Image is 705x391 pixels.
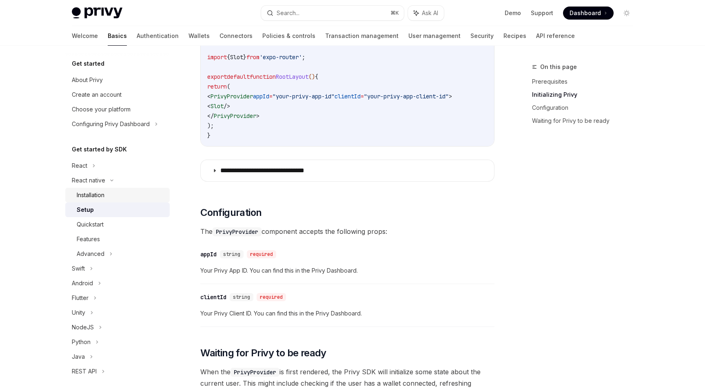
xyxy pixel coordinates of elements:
[257,293,286,301] div: required
[65,188,170,202] a: Installation
[200,206,262,219] span: Configuration
[200,347,326,360] span: Waiting for Privy to be ready
[563,7,614,20] a: Dashboard
[77,220,104,229] div: Quickstart
[72,322,94,332] div: NodeJS
[256,112,259,120] span: >
[200,226,494,237] span: The component accepts the following props:
[72,59,104,69] h5: Get started
[231,368,279,377] code: PrivyProvider
[72,337,91,347] div: Python
[72,26,98,46] a: Welcome
[72,90,122,100] div: Create an account
[224,102,230,110] span: />
[536,26,575,46] a: API reference
[65,87,170,102] a: Create an account
[72,7,122,19] img: light logo
[72,308,85,318] div: Unity
[207,102,211,110] span: <
[77,249,104,259] div: Advanced
[276,73,308,80] span: RootLayout
[188,26,210,46] a: Wallets
[422,9,438,17] span: Ask AI
[223,251,240,258] span: string
[72,104,131,114] div: Choose your platform
[207,112,214,120] span: </
[200,293,226,301] div: clientId
[200,250,217,258] div: appId
[570,9,601,17] span: Dashboard
[227,83,230,90] span: (
[72,144,127,154] h5: Get started by SDK
[505,9,521,17] a: Demo
[72,352,85,362] div: Java
[72,367,97,376] div: REST API
[620,7,633,20] button: Toggle dark mode
[390,10,399,16] span: ⌘ K
[72,161,87,171] div: React
[77,234,100,244] div: Features
[211,93,253,100] span: PrivyProvider
[246,53,259,61] span: from
[233,294,250,300] span: string
[364,93,449,100] span: "your-privy-app-client-id"
[214,112,256,120] span: PrivyProvider
[200,309,494,318] span: Your Privy Client ID. You can find this in the Privy Dashboard.
[273,93,335,100] span: "your-privy-app-id"
[72,176,105,185] div: React native
[200,266,494,275] span: Your Privy App ID. You can find this in the Privy Dashboard.
[532,88,640,101] a: Initializing Privy
[213,227,262,236] code: PrivyProvider
[72,278,93,288] div: Android
[243,53,246,61] span: }
[408,26,461,46] a: User management
[207,93,211,100] span: <
[207,122,214,129] span: );
[137,26,179,46] a: Authentication
[72,75,103,85] div: About Privy
[108,26,127,46] a: Basics
[207,132,211,139] span: }
[470,26,494,46] a: Security
[269,93,273,100] span: =
[72,264,85,273] div: Swift
[315,73,318,80] span: {
[65,232,170,247] a: Features
[65,202,170,217] a: Setup
[77,205,94,215] div: Setup
[335,93,361,100] span: clientId
[207,53,227,61] span: import
[77,190,104,200] div: Installation
[259,53,302,61] span: 'expo-router'
[325,26,399,46] a: Transaction management
[531,9,553,17] a: Support
[207,73,227,80] span: export
[211,102,224,110] span: Slot
[227,73,250,80] span: default
[65,73,170,87] a: About Privy
[532,75,640,88] a: Prerequisites
[72,293,89,303] div: Flutter
[261,6,404,20] button: Search...⌘K
[532,114,640,127] a: Waiting for Privy to be ready
[72,119,150,129] div: Configuring Privy Dashboard
[449,93,452,100] span: >
[277,8,299,18] div: Search...
[253,93,269,100] span: appId
[408,6,444,20] button: Ask AI
[250,73,276,80] span: function
[308,73,315,80] span: ()
[65,102,170,117] a: Choose your platform
[540,62,577,72] span: On this page
[262,26,315,46] a: Policies & controls
[230,53,243,61] span: Slot
[247,250,276,258] div: required
[532,101,640,114] a: Configuration
[302,53,305,61] span: ;
[361,93,364,100] span: =
[207,83,227,90] span: return
[65,217,170,232] a: Quickstart
[503,26,526,46] a: Recipes
[219,26,253,46] a: Connectors
[227,53,230,61] span: {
